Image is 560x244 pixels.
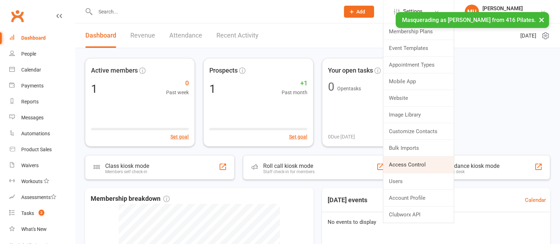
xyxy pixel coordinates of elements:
span: +1 [282,78,307,89]
span: Active members [91,66,138,76]
a: Bulk Imports [383,140,454,156]
div: Tasks [21,210,34,216]
a: Mobile App [383,73,454,90]
a: Payments [9,78,75,94]
a: Messages [9,110,75,126]
a: Calendar [525,196,546,204]
div: Class kiosk mode [105,163,149,169]
a: Dashboard [85,23,116,48]
a: Website [383,90,454,106]
div: Messages [21,115,44,120]
a: Clubworx [9,7,26,25]
a: Workouts [9,174,75,189]
a: Event Templates [383,40,454,56]
a: Tasks 2 [9,205,75,221]
div: Payments [21,83,44,89]
a: What's New [9,221,75,237]
div: Calendar [21,67,41,73]
div: 0 [328,81,334,92]
div: 1 [209,83,216,95]
div: Staff check-in for members [263,169,315,174]
div: 416 Pilates [482,12,523,18]
a: Access Control [383,157,454,173]
span: Your open tasks [328,66,373,76]
div: Workouts [21,178,43,184]
div: MU [465,5,479,19]
span: Open tasks [337,86,361,91]
a: Waivers [9,158,75,174]
span: Past week [166,89,189,96]
a: Calendar [9,62,75,78]
span: Past month [282,89,307,96]
div: Automations [21,131,50,136]
button: Add [344,6,374,18]
a: Clubworx API [383,206,454,223]
span: 0 [166,78,189,89]
div: Assessments [21,194,56,200]
a: Dashboard [9,30,75,46]
div: Product Sales [21,147,52,152]
a: Image Library [383,107,454,123]
a: People [9,46,75,62]
a: Revenue [130,23,155,48]
a: Reports [9,94,75,110]
div: Waivers [21,163,39,168]
h3: [DATE] events [322,194,373,206]
div: Members self check-in [105,169,149,174]
button: Set goal [170,133,189,141]
a: Appointment Types [383,57,454,73]
a: Automations [9,126,75,142]
span: Masquerading as [PERSON_NAME] from 416 Pilates. [402,17,536,23]
div: People [21,51,36,57]
div: [PERSON_NAME] [482,5,523,12]
a: Membership Plans [383,23,454,40]
div: What's New [21,226,47,232]
div: Dashboard [21,35,46,41]
span: Settings [403,4,423,19]
button: Set goal [289,133,307,141]
div: Reports [21,99,39,104]
span: Prospects [209,66,238,76]
span: Add [356,9,365,15]
span: 0 Due [DATE] [328,133,355,141]
a: Attendance [169,23,202,48]
span: 2 [39,210,44,216]
button: × [535,12,548,27]
a: Recent Activity [216,23,259,48]
div: General attendance kiosk mode [421,163,499,169]
span: Membership breakdown [91,194,170,204]
a: Account Profile [383,190,454,206]
a: Assessments [9,189,75,205]
div: Great for the front desk [421,169,499,174]
input: Search... [93,7,335,17]
a: Product Sales [9,142,75,158]
div: Roll call kiosk mode [263,163,315,169]
span: [DATE] [520,32,536,40]
div: 1 [91,83,97,95]
a: Users [383,173,454,189]
a: Customize Contacts [383,123,454,140]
